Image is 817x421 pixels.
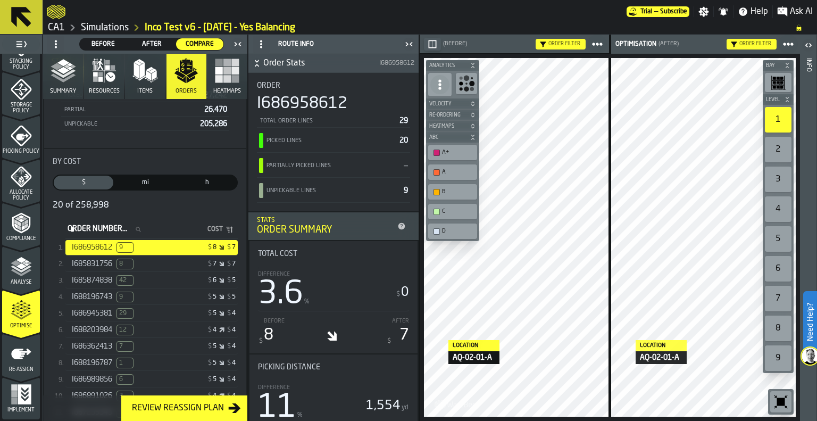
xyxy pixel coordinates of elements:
[65,272,238,288] div: StatList-item-[object Object]
[763,71,794,94] div: button-toolbar-undefined
[430,206,475,217] div: C
[258,382,290,391] label: Difference
[402,38,416,51] label: button-toggle-Close me
[258,250,409,258] div: Title
[72,276,112,285] span: I685874838
[79,38,128,51] label: button-switch-multi-Before
[613,40,656,48] div: Optimisation
[213,88,241,95] span: Heatmaps
[2,28,40,71] li: menu Stacking Policy
[258,363,409,372] div: Title
[763,94,794,105] button: button-
[47,21,813,34] nav: Breadcrumb
[404,187,408,194] span: 9
[72,359,112,367] span: I688196787
[627,6,689,17] a: link-to-/wh/i/76e2a128-1b54-4d66-80d4-05ae4c277723/pricing/
[764,63,782,69] span: Bay
[208,392,212,400] span: $
[208,326,212,334] span: $
[763,343,794,373] div: button-toolbar-undefined
[258,269,290,278] label: Difference
[548,41,580,47] div: Order filter
[177,176,237,189] div: thumb
[61,117,229,131] div: StatList-item-Unpickable
[65,288,238,305] div: StatList-item-[object Object]
[257,81,410,90] div: Title
[227,359,231,367] span: $
[660,8,687,15] span: Subscribe
[227,376,231,383] span: $
[227,310,231,317] span: $
[116,325,134,335] span: Unpickable Lines
[763,254,794,284] div: button-toolbar-undefined
[249,241,418,353] div: stat-Total Cost
[427,101,468,107] span: Velocity
[227,293,231,301] span: $
[132,39,171,49] span: After
[213,244,216,251] div: 8
[213,326,216,334] div: 4
[257,178,410,203] div: StatList-item-Unpickable Lines
[259,337,263,345] span: $
[48,22,65,34] a: link-to-/wh/i/76e2a128-1b54-4d66-80d4-05ae4c277723
[116,292,134,302] span: Unpickable Lines
[80,38,127,50] div: thumb
[773,5,817,18] label: button-toggle-Ask AI
[426,143,479,162] div: button-toolbar-undefined
[258,279,391,311] div: 3.6
[264,316,285,325] label: Before
[257,81,280,90] span: Order
[116,358,134,368] span: Unpickable Lines
[442,208,474,215] div: C
[430,226,475,237] div: D
[427,112,468,118] span: Re-Ordering
[259,118,395,125] div: Total Order Lines
[430,186,475,197] div: B
[426,182,479,202] div: button-toolbar-undefined
[176,38,223,50] div: thumb
[765,137,791,162] div: 2
[458,75,475,92] svg: Show Congestion
[2,279,40,285] span: Analyse
[68,225,127,233] span: label
[63,121,196,128] div: Unpickable
[768,389,794,415] div: button-toolbar-undefined
[251,36,402,53] div: Route Info
[213,277,216,284] div: 6
[765,286,791,311] div: 7
[114,175,176,191] label: button-switch-multi-Distance
[227,260,231,268] span: $
[232,392,236,400] div: 4
[72,342,112,351] span: I686362413
[128,38,176,51] label: button-switch-multi-After
[137,88,153,95] span: Items
[179,178,235,187] span: h
[763,194,794,224] div: button-toolbar-undefined
[227,343,231,350] span: $
[765,196,791,222] div: 4
[227,392,231,400] span: $
[116,308,134,319] span: Unpickable Lines
[232,277,236,284] div: 5
[430,147,475,158] div: A+
[176,175,238,191] label: button-switch-multi-Time
[72,375,112,384] span: I686989856
[443,40,467,47] span: (Before)
[65,305,238,321] div: StatList-item-[object Object]
[265,137,395,144] div: Picked Lines
[128,38,176,50] div: thumb
[145,22,295,34] a: link-to-/wh/i/76e2a128-1b54-4d66-80d4-05ae4c277723/simulations/50812b93-c7ef-4108-9cf8-2699ab8f7a5a
[805,56,812,418] div: Info
[208,376,212,383] span: $
[257,94,347,113] div: I686958612
[257,224,393,236] div: Order Summary
[128,402,228,415] div: Review Reassign Plan
[72,260,112,268] span: I685831756
[2,203,40,245] li: menu Compliance
[654,8,658,15] span: —
[61,102,229,117] div: StatList-item-Partial
[53,175,114,191] label: button-switch-multi-Cost
[213,260,216,268] div: 7
[427,63,468,69] span: Analytics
